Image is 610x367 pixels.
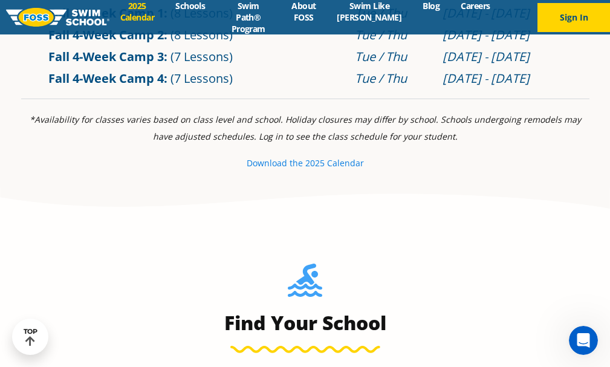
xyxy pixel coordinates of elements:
[48,48,164,65] a: Fall 4-Week Camp 3
[298,157,364,169] small: e 2025 Calendar
[170,70,233,86] span: (7 Lessons)
[170,48,233,65] span: (7 Lessons)
[355,48,430,65] div: Tue / Thu
[443,70,562,87] div: [DATE] - [DATE]
[20,311,591,335] h3: Find Your School
[6,8,109,27] img: FOSS Swim School Logo
[355,27,430,44] div: Tue / Thu
[247,157,298,169] small: Download th
[355,70,430,87] div: Tue / Thu
[48,27,164,43] a: Fall 4-Week Camp 2
[170,27,233,43] span: (8 Lessons)
[24,328,37,346] div: TOP
[443,27,562,44] div: [DATE] - [DATE]
[537,3,610,32] button: Sign In
[247,157,364,169] a: Download the 2025 Calendar
[288,264,322,305] img: Foss-Location-Swimming-Pool-Person.svg
[48,70,164,86] a: Fall 4-Week Camp 4
[443,48,562,65] div: [DATE] - [DATE]
[30,114,581,142] i: *Availability for classes varies based on class level and school. Holiday closures may differ by ...
[569,326,598,355] iframe: Intercom live chat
